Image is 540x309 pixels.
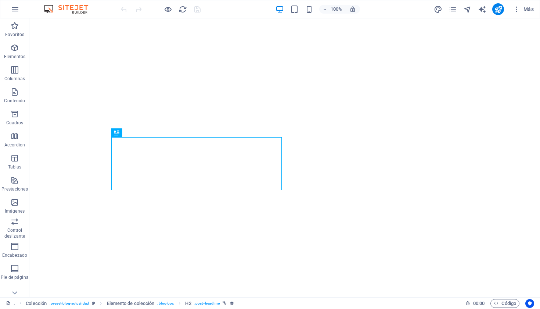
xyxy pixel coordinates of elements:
[178,5,187,14] button: reload
[2,252,27,258] p: Encabezado
[92,301,95,305] i: Este elemento es un preajuste personalizable
[179,5,187,14] i: Volver a cargar página
[449,5,457,14] i: Páginas (Ctrl+Alt+S)
[478,5,486,14] i: AI Writer
[494,5,503,14] i: Publicar
[163,5,172,14] button: Haz clic para salir del modo de previsualización y seguir editando
[1,186,28,192] p: Prestaciones
[478,5,486,14] button: text_generator
[50,299,89,308] span: . preset-blog-actualidad
[26,299,234,308] nav: breadcrumb
[107,299,155,308] span: Haz clic para seleccionar y doble clic para editar
[4,142,25,148] p: Accordion
[1,274,28,280] p: Pie de página
[492,3,504,15] button: publish
[448,5,457,14] button: pages
[513,6,534,13] span: Más
[525,299,534,308] button: Usercentrics
[5,32,24,38] p: Favoritos
[465,299,485,308] h6: Tiempo de la sesión
[6,120,24,126] p: Cuadros
[494,299,516,308] span: Código
[4,54,25,60] p: Elementos
[434,5,442,14] i: Diseño (Ctrl+Alt+Y)
[463,5,472,14] button: navigator
[4,76,25,82] p: Columnas
[26,299,47,308] span: Haz clic para seleccionar y doble clic para editar
[510,3,537,15] button: Más
[5,208,25,214] p: Imágenes
[433,5,442,14] button: design
[330,5,342,14] h6: 100%
[463,5,472,14] i: Navegador
[473,299,485,308] span: 00 00
[490,299,519,308] button: Código
[185,299,191,308] span: Haz clic para seleccionar y doble clic para editar
[230,301,234,306] i: Este elemento está vinculado a una colección
[42,5,97,14] img: Editor Logo
[8,164,22,170] p: Tablas
[194,299,220,308] span: . post--headline
[478,301,479,306] span: :
[157,299,174,308] span: . blog-box
[223,301,227,305] i: Este elemento está vinculado
[4,98,25,104] p: Contenido
[6,299,15,308] a: Haz clic para cancelar la selección y doble clic para abrir páginas
[319,5,345,14] button: 100%
[349,6,356,13] i: Al redimensionar, ajustar el nivel de zoom automáticamente para ajustarse al dispositivo elegido.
